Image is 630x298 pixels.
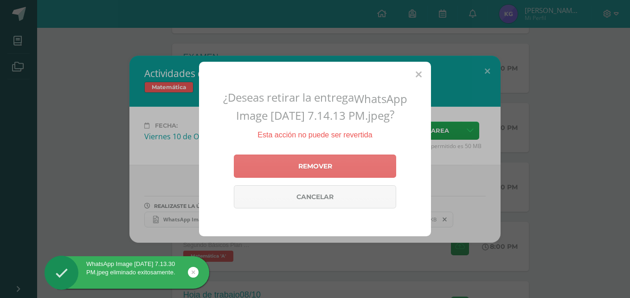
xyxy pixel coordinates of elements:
[234,185,396,208] a: Cancelar
[45,260,209,277] div: WhatsApp Image [DATE] 7.13.30 PM.jpeg eliminado exitosamente.
[416,69,422,80] span: Close (Esc)
[257,131,372,139] span: Esta acción no puede ser revertida
[210,90,420,123] h2: ¿Deseas retirar la entrega ?
[234,155,396,178] a: Remover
